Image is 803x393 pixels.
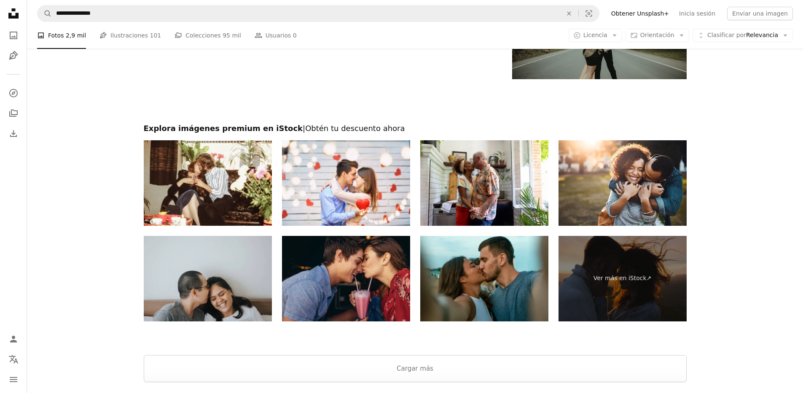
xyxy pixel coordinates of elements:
img: Pareja de recién casados [144,140,272,226]
span: | Obtén tu descuento ahora [303,124,405,133]
button: Idioma [5,351,22,368]
button: Cargar más [144,355,687,382]
img: Te amo mi esposa [144,236,272,321]
span: 101 [150,31,161,40]
form: Encuentra imágenes en todo el sitio [37,5,599,22]
a: Usuarios 0 [255,22,297,49]
button: Licencia [569,29,622,42]
img: Joven pareja en el día de San Valentín. [282,140,410,226]
a: Historial de descargas [5,125,22,142]
a: Inicio — Unsplash [5,5,22,24]
span: 0 [293,31,297,40]
a: Ilustraciones [5,47,22,64]
a: Ilustraciones 101 [99,22,161,49]
a: Ver más en iStock↗ [559,236,687,321]
span: 95 mil [223,31,241,40]
img: Amor a mi nena a la luna y vuelta [420,236,548,321]
span: Clasificar por [707,32,746,38]
img: Pareja romántica en una cita en un restaurante [282,236,410,321]
img: Nada mejor que un beso matutino [420,140,548,226]
span: Relevancia [707,31,778,40]
a: Inicia sesión [674,7,720,20]
button: Búsqueda visual [579,5,599,21]
img: Besos todavía me das mariposas [559,140,687,226]
button: Borrar [560,5,578,21]
button: Clasificar porRelevancia [693,29,793,42]
span: Licencia [583,32,607,38]
button: Orientación [626,29,689,42]
a: Colecciones 95 mil [175,22,241,49]
h2: Explora imágenes premium en iStock [144,123,687,134]
a: Fotos [5,27,22,44]
button: Buscar en Unsplash [38,5,52,21]
button: Enviar una imagen [727,7,793,20]
a: Obtener Unsplash+ [606,7,674,20]
a: Explorar [5,85,22,102]
a: Iniciar sesión / Registrarse [5,331,22,348]
button: Menú [5,371,22,388]
a: Colecciones [5,105,22,122]
span: Orientación [640,32,674,38]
